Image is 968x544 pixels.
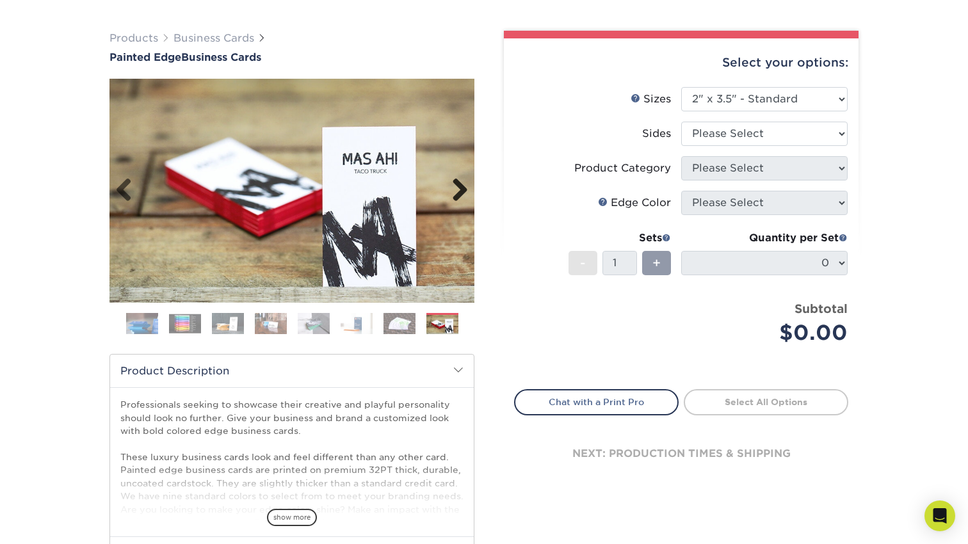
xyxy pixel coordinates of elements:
[514,38,848,87] div: Select your options:
[569,230,671,246] div: Sets
[109,65,474,317] img: Painted Edge 08
[426,314,458,336] img: Business Cards 08
[924,500,955,531] div: Open Intercom Messenger
[681,230,848,246] div: Quantity per Set
[631,92,671,107] div: Sizes
[691,317,848,348] div: $0.00
[173,32,254,44] a: Business Cards
[795,301,848,316] strong: Subtotal
[255,312,287,335] img: Business Cards 04
[684,389,848,415] a: Select All Options
[383,312,415,335] img: Business Cards 07
[109,51,474,63] a: Painted EdgeBusiness Cards
[652,253,661,273] span: +
[598,195,671,211] div: Edge Color
[580,253,586,273] span: -
[267,509,317,526] span: show more
[298,312,330,335] img: Business Cards 05
[110,355,474,387] h2: Product Description
[212,312,244,335] img: Business Cards 03
[642,126,671,141] div: Sides
[109,32,158,44] a: Products
[126,308,158,340] img: Business Cards 01
[109,51,474,63] h1: Business Cards
[341,312,373,335] img: Business Cards 06
[169,314,201,333] img: Business Cards 02
[574,161,671,176] div: Product Category
[109,51,181,63] span: Painted Edge
[514,415,848,492] div: next: production times & shipping
[514,389,679,415] a: Chat with a Print Pro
